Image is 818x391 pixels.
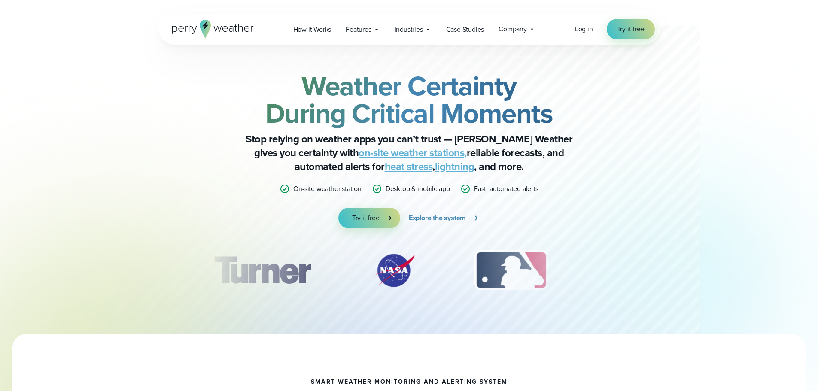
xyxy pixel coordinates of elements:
[352,213,380,223] span: Try it free
[435,159,474,174] a: lightning
[338,208,400,228] a: Try it free
[385,159,433,174] a: heat stress
[365,249,425,292] img: NASA.svg
[286,21,339,38] a: How it Works
[617,24,645,34] span: Try it free
[201,249,323,292] img: Turner-Construction_1.svg
[237,132,581,173] p: Stop relying on weather apps you can’t trust — [PERSON_NAME] Weather gives you certainty with rel...
[346,24,371,35] span: Features
[265,66,553,133] strong: Weather Certainty During Critical Moments
[201,249,323,292] div: 1 of 12
[466,249,556,292] img: MLB.svg
[598,249,666,292] img: PGA.svg
[474,184,538,194] p: Fast, automated alerts
[293,184,361,194] p: On-site weather station
[499,24,527,34] span: Company
[466,249,556,292] div: 3 of 12
[365,249,425,292] div: 2 of 12
[395,24,423,35] span: Industries
[409,208,480,228] a: Explore the system
[311,379,508,385] h1: smart weather monitoring and alerting system
[598,249,666,292] div: 4 of 12
[575,24,593,34] a: Log in
[446,24,484,35] span: Case Studies
[201,249,617,296] div: slideshow
[439,21,492,38] a: Case Studies
[607,19,655,39] a: Try it free
[386,184,450,194] p: Desktop & mobile app
[293,24,331,35] span: How it Works
[359,145,467,161] a: on-site weather stations,
[409,213,466,223] span: Explore the system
